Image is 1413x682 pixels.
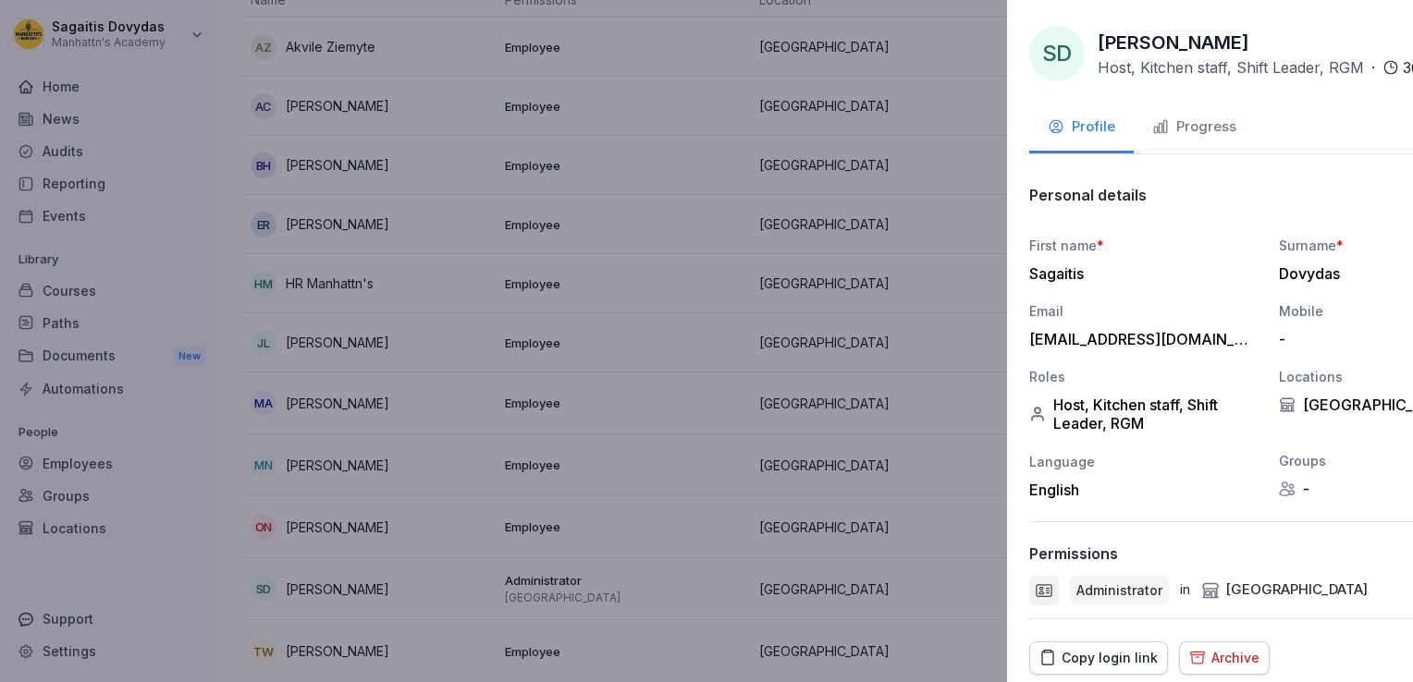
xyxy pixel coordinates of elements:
[1189,648,1259,668] div: Archive
[1029,452,1260,471] div: Language
[1152,116,1236,138] div: Progress
[1029,481,1260,499] div: English
[1029,330,1251,348] div: [EMAIL_ADDRESS][DOMAIN_NAME]
[1029,396,1260,432] div: Host, Kitchen staff, Shift Leader, RGM
[1201,579,1368,601] div: [GEOGRAPHIC_DATA]
[1029,641,1168,675] button: Copy login link
[1029,104,1134,153] button: Profile
[1029,301,1260,321] div: Email
[1029,236,1260,255] div: First name
[1029,26,1085,81] div: SD
[1098,56,1364,79] p: Host, Kitchen staff, Shift Leader, RGM
[1134,104,1255,153] button: Progress
[1029,367,1260,386] div: Roles
[1180,579,1190,601] p: in
[1029,186,1147,204] p: Personal details
[1048,116,1115,138] div: Profile
[1076,580,1162,600] p: Administrator
[1029,544,1118,563] p: Permissions
[1029,264,1251,283] div: Sagaitis
[1098,29,1249,56] p: [PERSON_NAME]
[1039,648,1158,668] div: Copy login link
[1179,641,1270,675] button: Archive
